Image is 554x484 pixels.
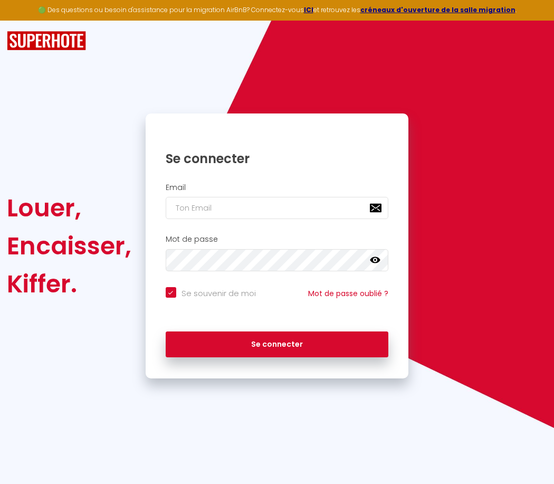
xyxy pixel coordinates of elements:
a: Mot de passe oublié ? [308,288,388,299]
h1: Se connecter [166,150,389,167]
h2: Email [166,183,389,192]
img: SuperHote logo [7,31,86,51]
div: Kiffer. [7,265,131,303]
div: Louer, [7,189,131,227]
button: Se connecter [166,331,389,358]
div: Encaisser, [7,227,131,265]
a: ICI [304,5,313,14]
input: Ton Email [166,197,389,219]
a: créneaux d'ouverture de la salle migration [360,5,515,14]
h2: Mot de passe [166,235,389,244]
